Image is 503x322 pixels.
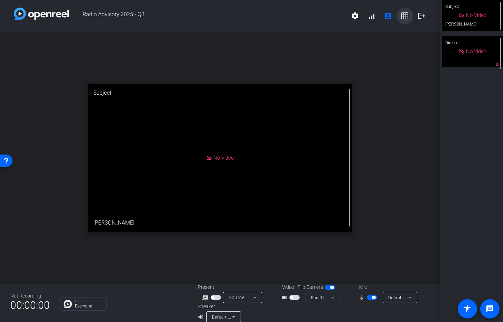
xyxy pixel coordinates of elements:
[388,295,477,300] span: Default - MacBook Pro Microphone (Built-in)
[363,8,380,24] button: signal_cellular_alt
[401,12,409,20] mat-icon: grid_on
[358,293,367,302] mat-icon: mic_none
[463,305,472,313] mat-icon: accessibility
[417,12,426,20] mat-icon: logout
[64,300,72,308] img: Chat Icon
[442,36,503,49] div: Director
[69,8,347,24] span: Radio Advisory 2025 - Q3
[88,84,352,102] div: Subject
[198,284,267,291] div: Present
[281,293,289,302] mat-icon: videocam_outline
[212,314,292,320] span: Default - External Headphones (Built-in)
[10,292,50,300] div: Not Recording
[384,12,392,20] mat-icon: account_box
[75,304,103,308] p: Everyone
[466,48,486,55] span: No Video
[14,8,69,20] img: white-gradient.svg
[202,293,211,302] mat-icon: screen_share_outline
[198,303,239,310] div: Speaker
[198,313,206,321] mat-icon: volume_up
[486,305,494,313] mat-icon: message
[10,297,50,314] span: 00:00:00
[229,295,244,300] span: Source
[75,300,103,303] p: Group
[213,155,234,161] span: No Video
[351,12,359,20] mat-icon: settings
[298,284,323,291] span: Flip Camera
[466,12,486,18] span: No Video
[282,284,294,291] span: Video
[352,284,421,291] div: Mic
